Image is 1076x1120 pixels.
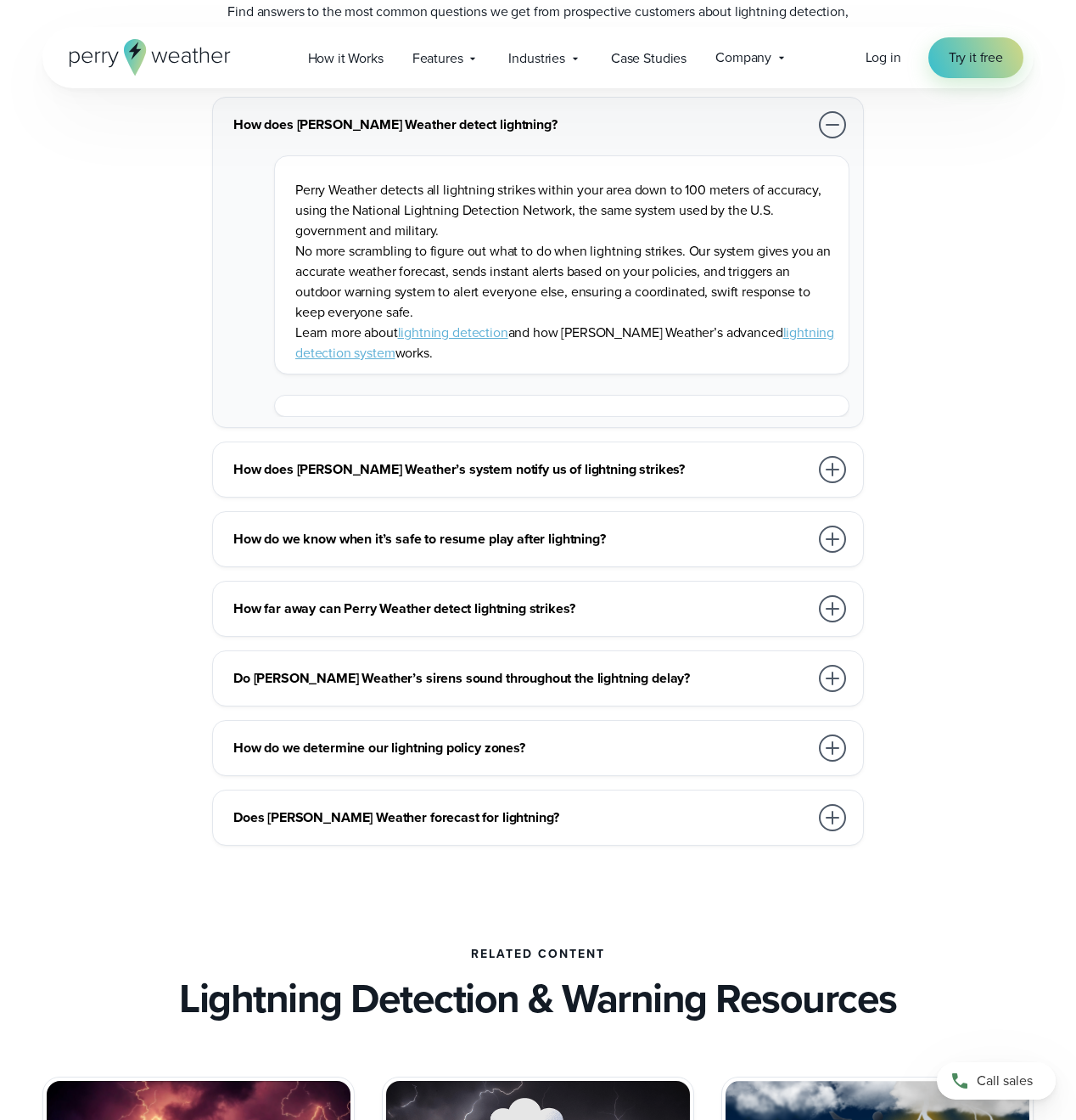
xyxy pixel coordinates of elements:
[715,48,771,68] span: Company
[233,459,809,480] h3: How does [PERSON_NAME] Weather’s system notify us of lightning strikes?
[471,948,605,961] h2: Related Content
[508,48,564,69] span: Industries
[233,738,809,758] h3: How do we determine our lightning policy zones?
[928,37,1023,78] a: Try it free
[949,48,1003,68] span: Try it free
[611,48,687,69] span: Case Studies
[412,48,463,69] span: Features
[294,41,398,76] a: How it Works
[199,2,877,42] p: Find answers to the most common questions we get from prospective customers about lightning detec...
[295,241,835,323] p: No more scrambling to figure out what to do when lightning strikes. Our system gives you an accur...
[295,180,835,241] p: Perry Weather detects all lightning strikes within your area down to 100 meters of accuracy, usin...
[937,1062,1056,1100] a: Call sales
[866,48,901,68] a: Log in
[233,599,809,619] h3: How far away can Perry Weather detect lightning strikes?
[233,808,809,828] h3: Does [PERSON_NAME] Weather forecast for lightning?
[233,668,809,689] h3: Do [PERSON_NAME] Weather’s sirens sound throughout the lightning delay?
[398,323,508,342] a: lightning detection
[179,975,897,1022] h3: Lightning Detection & Warning Resources
[597,41,701,76] a: Case Studies
[439,22,569,42] a: connect with our team
[308,48,384,69] span: How it Works
[866,48,901,67] span: Log in
[295,323,835,363] p: Learn more about and how [PERSON_NAME] Weather’s advanced works.
[233,529,809,549] h3: How do we know when it’s safe to resume play after lightning?
[977,1071,1033,1091] span: Call sales
[233,115,809,135] h3: How does [PERSON_NAME] Weather detect lightning?
[295,323,834,363] a: lightning detection system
